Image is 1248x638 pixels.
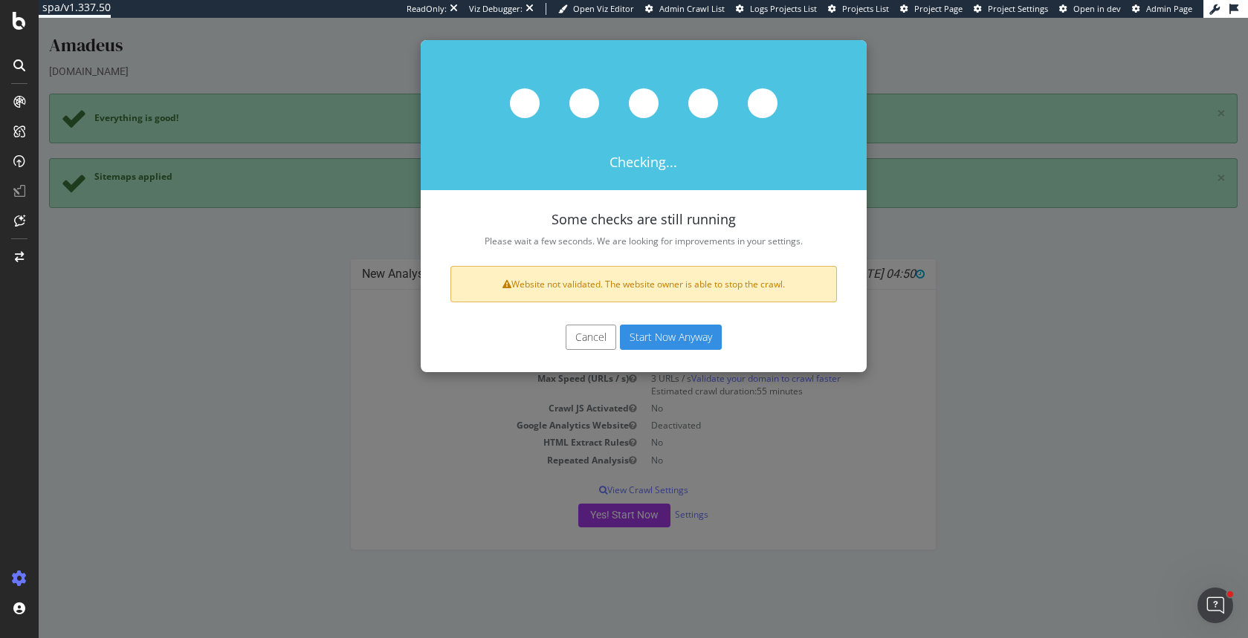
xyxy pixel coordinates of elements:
[581,307,683,332] button: Start Now Anyway
[527,307,578,332] button: Cancel
[1132,3,1192,15] a: Admin Page
[412,248,798,284] div: Website not validated. The website owner is able to stop the crawl.
[1073,3,1121,14] span: Open in dev
[736,3,817,15] a: Logs Projects List
[914,3,963,14] span: Project Page
[842,3,889,14] span: Projects List
[469,3,523,15] div: Viz Debugger:
[659,3,725,14] span: Admin Crawl List
[988,3,1048,14] span: Project Settings
[407,3,447,15] div: ReadOnly:
[382,22,828,172] div: Checking...
[558,3,634,15] a: Open Viz Editor
[1146,3,1192,14] span: Admin Page
[900,3,963,15] a: Project Page
[645,3,725,15] a: Admin Crawl List
[828,3,889,15] a: Projects List
[412,195,798,209] h4: Some checks are still running
[750,3,817,14] span: Logs Projects List
[412,217,798,230] p: Please wait a few seconds. We are looking for improvements in your settings.
[573,3,634,14] span: Open Viz Editor
[1197,587,1233,623] iframe: Intercom live chat
[974,3,1048,15] a: Project Settings
[39,18,1248,638] iframe: To enrich screen reader interactions, please activate Accessibility in Grammarly extension settings
[1059,3,1121,15] a: Open in dev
